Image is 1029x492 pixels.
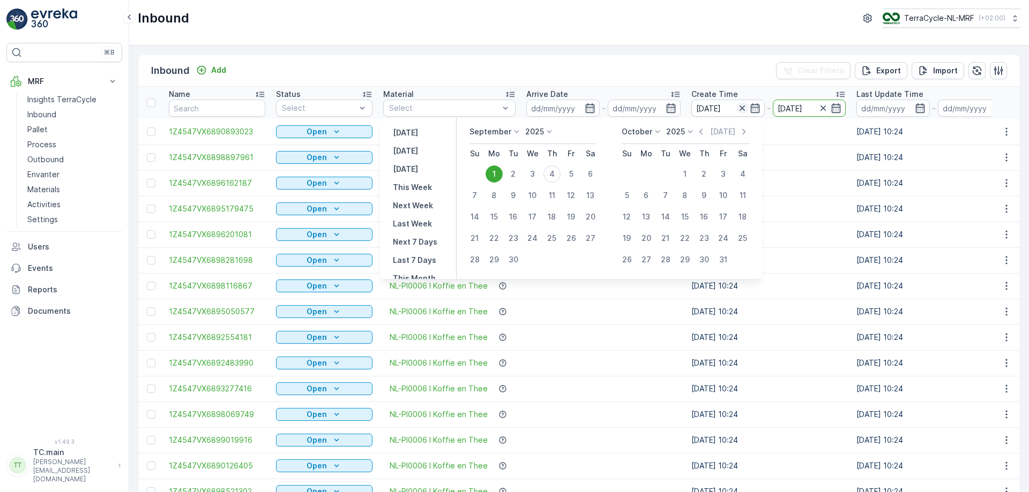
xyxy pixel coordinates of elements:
[526,89,568,100] p: Arrive Date
[543,187,561,204] div: 11
[486,230,503,247] div: 22
[307,126,327,137] p: Open
[169,152,265,163] a: 1Z4547VX6898897961
[383,89,414,100] p: Material
[23,212,122,227] a: Settings
[28,306,118,316] p: Documents
[169,409,265,420] a: 1Z4547VX6898069749
[169,358,265,368] span: 1Z4547VX6892483990
[390,460,488,471] a: NL-PI0006 I Koffie en Thee
[773,100,846,117] input: dd/mm/yyyy
[851,453,1016,479] td: [DATE] 10:24
[715,208,732,225] div: 17
[307,255,327,266] p: Open
[582,187,599,204] div: 13
[27,214,58,225] p: Settings
[676,165,694,183] div: 1
[686,170,851,196] td: [DATE] 10:24
[393,182,432,193] p: This Week
[466,187,483,204] div: 7
[147,410,155,419] div: Toggle Row Selected
[276,228,372,241] button: Open
[393,237,437,247] p: Next 7 Days
[617,144,637,163] th: Sunday
[904,13,974,24] p: TerraCycle-NL-MRF
[28,241,118,252] p: Users
[676,230,694,247] div: 22
[33,447,113,458] p: TC.main
[466,230,483,247] div: 21
[276,151,372,164] button: Open
[390,435,488,445] a: NL-PI0006 I Koffie en Thee
[389,199,437,212] button: Next Week
[390,383,488,394] a: NL-PI0006 I Koffie en Thee
[147,333,155,342] div: Toggle Row Selected
[686,299,851,324] td: [DATE] 10:24
[734,187,751,204] div: 11
[390,332,488,343] span: NL-PI0006 I Koffie en Thee
[276,202,372,215] button: Open
[638,208,655,225] div: 13
[6,258,122,279] a: Events
[696,251,713,268] div: 30
[851,145,1016,170] td: [DATE] 10:24
[307,306,327,317] p: Open
[28,76,101,87] p: MRF
[715,165,732,183] div: 3
[933,65,958,76] p: Import
[27,109,56,120] p: Inbound
[714,144,733,163] th: Friday
[23,197,122,212] a: Activities
[851,273,1016,299] td: [DATE] 10:24
[6,71,122,92] button: MRF
[656,144,675,163] th: Tuesday
[523,144,542,163] th: Wednesday
[715,251,732,268] div: 31
[686,273,851,299] td: [DATE] 10:24
[686,119,851,145] td: [DATE] 10:24
[307,460,327,471] p: Open
[307,409,327,420] p: Open
[562,144,581,163] th: Friday
[979,14,1005,22] p: ( +02:00 )
[657,230,674,247] div: 21
[504,144,523,163] th: Tuesday
[23,92,122,107] a: Insights TerraCycle
[147,256,155,264] div: Toggle Row Selected
[169,332,265,343] a: 1Z4547VX6892554181
[6,447,122,483] button: TTTC.main[PERSON_NAME][EMAIL_ADDRESS][DOMAIN_NAME]
[851,350,1016,376] td: [DATE] 10:24
[526,100,600,117] input: dd/mm/yyyy
[282,103,356,113] p: Select
[851,402,1016,427] td: [DATE] 10:24
[389,236,442,248] button: Next 7 Days
[581,144,600,163] th: Saturday
[393,200,433,211] p: Next Week
[525,126,544,137] p: 2025
[691,89,738,100] p: Create Time
[505,230,522,247] div: 23
[307,203,327,214] p: Open
[876,65,901,76] p: Export
[505,208,522,225] div: 16
[31,9,77,30] img: logo_light-DOdMpM7g.png
[147,127,155,136] div: Toggle Row Selected
[169,255,265,266] a: 1Z4547VX6898281698
[276,254,372,267] button: Open
[563,187,580,204] div: 12
[543,230,561,247] div: 25
[169,460,265,471] a: 1Z4547VX6890126405
[563,208,580,225] div: 19
[486,165,503,183] div: 1
[563,230,580,247] div: 26
[912,62,964,79] button: Import
[307,152,327,163] p: Open
[851,427,1016,453] td: [DATE] 10:24
[618,230,636,247] div: 19
[27,124,48,135] p: Pallet
[169,306,265,317] a: 1Z4547VX6895050577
